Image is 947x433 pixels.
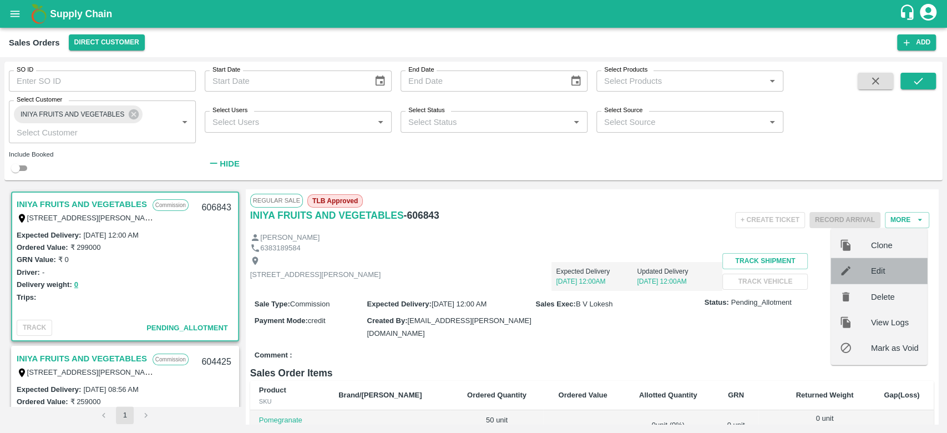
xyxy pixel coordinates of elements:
[195,195,237,221] div: 606843
[565,71,586,92] button: Choose date
[255,300,290,308] label: Sale Type :
[885,212,929,228] button: More
[722,253,808,269] button: Track Shipment
[408,66,434,74] label: End Date
[307,194,363,208] span: TLB Approved
[831,335,928,361] div: Mark as Void
[871,239,919,251] span: Clone
[17,255,56,264] label: GRN Value:
[14,105,143,123] div: INIYA FRUITS AND VEGETABLES
[604,66,647,74] label: Select Products
[83,385,138,394] label: [DATE] 08:56 AM
[83,231,138,239] label: [DATE] 12:00 AM
[600,114,762,129] input: Select Source
[17,280,72,289] label: Delivery weight:
[17,95,62,104] label: Select Customer
[404,114,566,129] input: Select Status
[17,243,68,251] label: Ordered Value:
[308,316,326,325] span: credit
[255,350,292,361] label: Comment :
[9,149,196,159] div: Include Booked
[70,243,100,251] label: ₹ 299000
[250,208,404,223] a: INIYA FRUITS AND VEGETABLES
[899,4,918,24] div: customer-support
[259,415,321,426] p: Pomegranate
[809,215,880,224] span: Please dispatch the trip before ending
[639,391,697,399] b: Allotted Quantity
[408,106,445,115] label: Select Status
[338,391,422,399] b: Brand/[PERSON_NAME]
[871,265,919,277] span: Edit
[831,233,928,258] div: Clone
[831,310,928,335] div: View Logs
[17,197,147,212] a: INIYA FRUITS AND VEGETABLES
[178,115,192,129] button: Open
[17,397,68,406] label: Ordered Value:
[367,316,407,325] label: Created By :
[369,71,391,92] button: Choose date
[871,342,919,354] span: Mark as Void
[9,71,196,92] input: Enter SO ID
[536,300,576,308] label: Sales Exec :
[576,300,613,308] span: B V Lokesh
[50,8,112,19] b: Supply Chain
[831,258,928,284] div: Edit
[897,34,936,51] button: Add
[260,233,320,243] p: [PERSON_NAME]
[27,367,158,376] label: [STREET_ADDRESS][PERSON_NAME]
[637,266,718,276] p: Updated Delivery
[74,279,78,291] button: 0
[432,300,487,308] span: [DATE] 12:00 AM
[260,243,300,254] p: 6383189584
[17,293,36,301] label: Trips:
[116,406,134,424] button: page 1
[250,270,381,280] p: [STREET_ADDRESS][PERSON_NAME]
[9,36,60,50] div: Sales Orders
[146,324,228,332] span: Pending_Allotment
[153,354,189,365] p: Commission
[558,391,607,399] b: Ordered Value
[556,276,637,286] p: [DATE] 12:00AM
[27,213,158,222] label: [STREET_ADDRESS][PERSON_NAME]
[58,255,69,264] label: ₹ 0
[12,125,160,139] input: Select Customer
[884,391,919,399] b: Gap(Loss)
[600,74,762,88] input: Select Products
[220,159,239,168] strong: Hide
[70,397,100,406] label: ₹ 259000
[796,391,854,399] b: Returned Weight
[705,298,729,308] label: Status:
[205,71,365,92] input: Start Date
[556,266,637,276] p: Expected Delivery
[367,300,431,308] label: Expected Delivery :
[17,385,81,394] label: Expected Delivery :
[871,290,919,303] span: Delete
[255,316,308,325] label: Payment Mode :
[637,276,718,286] p: [DATE] 12:00AM
[212,66,240,74] label: Start Date
[401,71,561,92] input: End Date
[831,284,928,309] div: Delete
[2,1,28,27] button: open drawer
[404,208,439,223] h6: - 606843
[250,365,934,381] h6: Sales Order Items
[728,391,744,399] b: GRN
[250,194,303,207] span: Regular Sale
[14,109,131,120] span: INIYA FRUITS AND VEGETABLES
[93,406,156,424] nav: pagination navigation
[259,396,321,406] div: SKU
[731,298,792,308] span: Pending_Allotment
[208,114,370,129] input: Select Users
[467,391,526,399] b: Ordered Quantity
[871,316,919,329] span: View Logs
[765,115,779,129] button: Open
[17,231,81,239] label: Expected Delivery :
[205,154,242,173] button: Hide
[28,3,50,25] img: logo
[42,268,44,276] label: -
[373,115,388,129] button: Open
[604,106,642,115] label: Select Source
[918,2,938,26] div: account of current user
[212,106,247,115] label: Select Users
